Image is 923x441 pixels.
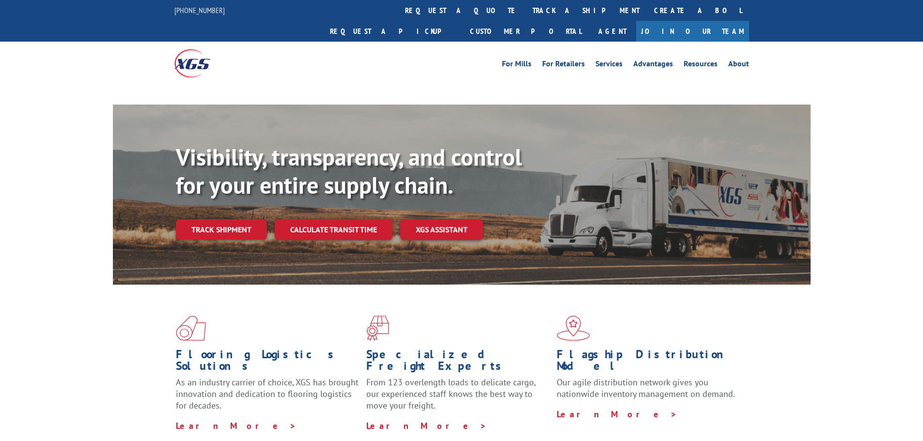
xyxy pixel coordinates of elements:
[366,349,549,377] h1: Specialized Freight Experts
[176,420,297,431] a: Learn More >
[174,5,225,15] a: [PHONE_NUMBER]
[176,377,359,411] span: As an industry carrier of choice, XGS has brought innovation and dedication to flooring logistics...
[557,316,590,341] img: xgs-icon-flagship-distribution-model-red
[176,349,359,377] h1: Flooring Logistics Solutions
[366,316,389,341] img: xgs-icon-focused-on-flooring-red
[557,377,735,399] span: Our agile distribution network gives you nationwide inventory management on demand.
[502,60,532,71] a: For Mills
[728,60,749,71] a: About
[684,60,718,71] a: Resources
[463,21,589,42] a: Customer Portal
[366,377,549,420] p: From 123 overlength loads to delicate cargo, our experienced staff knows the best way to move you...
[176,142,522,200] b: Visibility, transparency, and control for your entire supply chain.
[589,21,636,42] a: Agent
[323,21,463,42] a: Request a pickup
[366,420,487,431] a: Learn More >
[595,60,623,71] a: Services
[400,219,483,240] a: XGS ASSISTANT
[176,219,267,240] a: Track shipment
[557,409,677,420] a: Learn More >
[633,60,673,71] a: Advantages
[557,349,740,377] h1: Flagship Distribution Model
[636,21,749,42] a: Join Our Team
[176,316,206,341] img: xgs-icon-total-supply-chain-intelligence-red
[275,219,392,240] a: Calculate transit time
[542,60,585,71] a: For Retailers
